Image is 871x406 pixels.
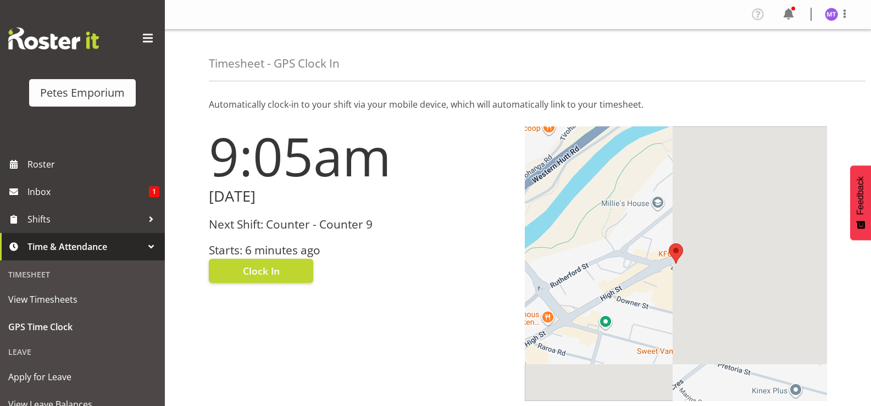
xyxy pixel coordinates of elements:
[8,319,157,335] span: GPS Time Clock
[3,263,162,286] div: Timesheet
[8,27,99,49] img: Rosterit website logo
[209,57,340,70] h4: Timesheet - GPS Clock In
[209,218,512,231] h3: Next Shift: Counter - Counter 9
[209,188,512,205] h2: [DATE]
[825,8,838,21] img: mya-taupawa-birkhead5814.jpg
[3,313,162,341] a: GPS Time Clock
[149,186,159,197] span: 1
[3,286,162,313] a: View Timesheets
[8,291,157,308] span: View Timesheets
[3,363,162,391] a: Apply for Leave
[27,156,159,173] span: Roster
[27,238,143,255] span: Time & Attendance
[27,211,143,227] span: Shifts
[3,341,162,363] div: Leave
[8,369,157,385] span: Apply for Leave
[209,244,512,257] h3: Starts: 6 minutes ago
[209,98,827,111] p: Automatically clock-in to your shift via your mobile device, which will automatically link to you...
[40,85,125,101] div: Petes Emporium
[209,126,512,186] h1: 9:05am
[243,264,280,278] span: Clock In
[209,259,313,283] button: Clock In
[27,183,149,200] span: Inbox
[856,176,866,215] span: Feedback
[850,165,871,240] button: Feedback - Show survey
